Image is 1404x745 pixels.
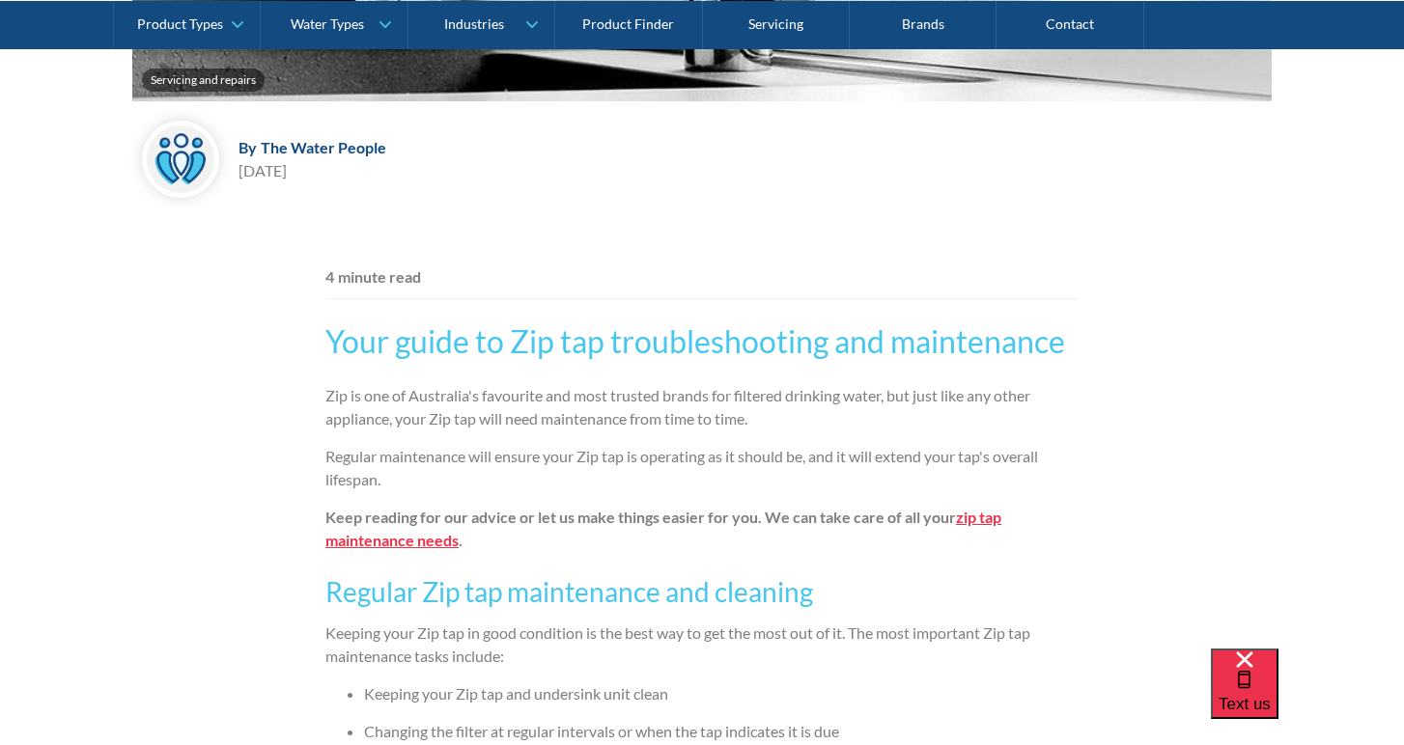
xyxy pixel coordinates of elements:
div: Product Types [137,15,223,32]
h2: Your guide to Zip tap troubleshooting and maintenance [325,318,1079,365]
div: minute read [338,265,421,289]
div: Industries [444,15,504,32]
div: 4 [325,265,334,289]
p: Zip is one of Australia's favourite and most trusted brands for filtered drinking water, but just... [325,384,1079,430]
p: Regular maintenance will ensure your Zip tap is operating as it should be, and it will extend you... [325,445,1079,491]
p: Keeping your Zip tap in good condition is the best way to get the most out of it. The most import... [325,621,1079,668]
iframe: podium webchat widget bubble [1211,648,1404,745]
h3: Regular Zip tap maintenance and cleaning [325,571,1079,612]
div: By [239,138,257,156]
li: Changing the filter at regular intervals or when the tap indicates it is due [364,720,1079,743]
a: zip tap maintenance needs [325,508,1001,549]
div: Servicing and repairs [151,72,256,88]
strong: Keep reading for our advice or let us make things easier for you. We can take care of all your [325,508,956,526]
li: Keeping your Zip tap and undersink unit clean [364,682,1079,705]
div: The Water People [261,138,386,156]
div: Water Types [291,15,364,32]
div: [DATE] [239,159,386,182]
strong: . [459,531,463,549]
